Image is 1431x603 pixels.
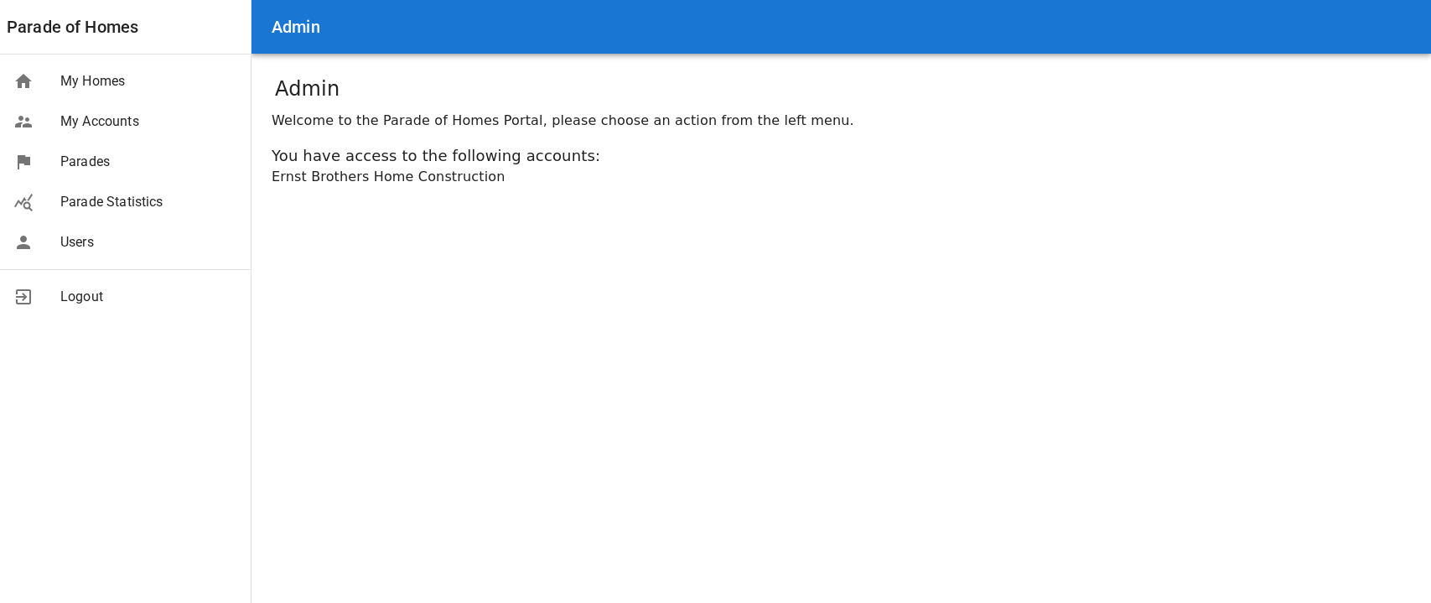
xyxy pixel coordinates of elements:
[275,74,340,104] h1: Admin
[60,287,237,307] span: Logout
[272,144,1411,167] div: You have access to the following accounts:
[60,232,237,252] span: Users
[272,13,320,40] h6: Admin
[60,192,237,212] span: Parade Statistics
[7,13,138,40] a: Parade of Homes
[60,71,237,91] span: My Homes
[60,152,237,172] span: Parades
[60,112,237,132] span: My Accounts
[272,167,1411,187] div: Ernst Brothers Home Construction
